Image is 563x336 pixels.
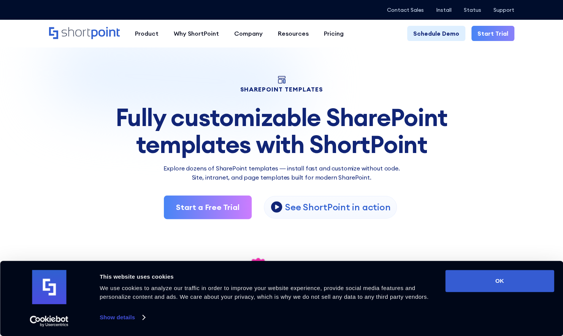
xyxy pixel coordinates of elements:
[471,26,514,41] a: Start Trial
[127,26,166,41] a: Product
[164,196,252,219] a: Start a Free Trial
[436,7,452,13] a: Install
[464,7,481,13] a: Status
[49,87,514,92] h1: SHAREPOINT TEMPLATES
[264,196,397,219] a: open lightbox
[32,270,66,304] img: logo
[316,26,351,41] a: Pricing
[324,29,344,38] div: Pricing
[174,29,219,38] div: Why ShortPoint
[234,29,263,38] div: Company
[16,315,82,327] a: Usercentrics Cookiebot - opens in a new window
[227,26,270,41] a: Company
[49,164,514,182] p: Explore dozens of SharePoint templates — install fast and customize without code. Site, intranet,...
[270,26,316,41] a: Resources
[493,7,514,13] a: Support
[100,312,144,323] a: Show details
[278,29,309,38] div: Resources
[49,27,120,40] a: Home
[166,26,227,41] a: Why ShortPoint
[100,272,436,281] div: This website uses cookies
[445,270,554,292] button: OK
[387,7,424,13] a: Contact Sales
[285,201,390,213] p: See ShortPoint in action
[100,285,428,300] span: We use cookies to analyze our traffic in order to improve your website experience, provide social...
[49,104,514,158] div: Fully customizable SharePoint templates with ShortPoint
[407,26,465,41] a: Schedule Demo
[135,29,159,38] div: Product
